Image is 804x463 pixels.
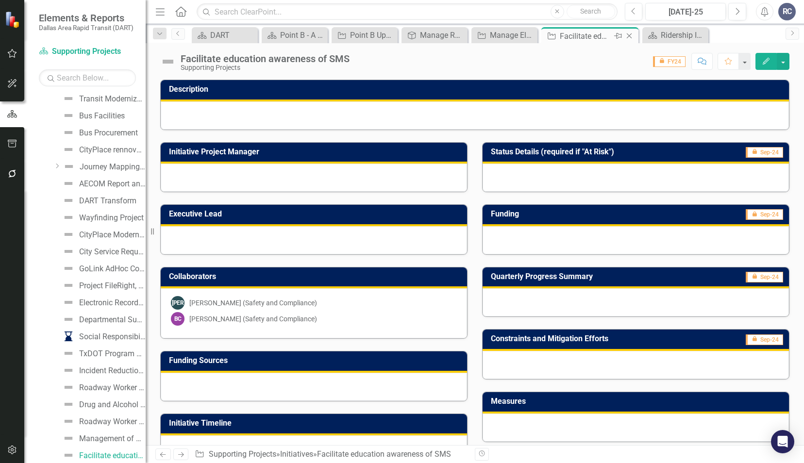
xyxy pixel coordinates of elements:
[264,29,325,41] a: Point B - A New Vision for Mobility in [GEOGRAPHIC_DATA][US_STATE]
[63,280,74,291] img: Not Defined
[39,69,136,86] input: Search Below...
[39,12,134,24] span: Elements & Reports
[60,210,144,225] a: Wayfinding Project
[280,449,313,459] a: Initiatives
[79,197,136,205] div: DART Transform
[79,434,146,443] div: Management of Change (MOC) to identify and mitigate potential risk that may arise due to any chan...
[79,400,146,409] div: Drug and Alcohol Testing and DOT Physicals
[79,366,146,375] div: Incident Reduction Plan – Risk Based Inspections (RBI)
[160,54,176,69] img: Not Defined
[771,430,794,453] div: Open Intercom Messenger
[653,56,686,67] span: FY24
[60,142,146,157] a: CityPlace rennovation
[169,210,462,218] h3: Executive Lead
[63,246,74,257] img: Not Defined
[60,397,146,412] a: Drug and Alcohol Testing and DOT Physicals
[79,349,146,358] div: TxDOT Program Standard Public Transportation Agency Safety Plan (PTASP)
[746,272,783,282] span: Sep-24
[474,29,535,41] a: Manage Elements
[350,29,395,41] div: Point B Update
[567,5,615,18] button: Search
[5,11,22,28] img: ClearPoint Strategy
[60,278,146,293] a: Project FileRight, an Enterprise Document Management Project
[491,272,703,281] h3: Quarterly Progress Summary
[63,127,74,138] img: Not Defined
[60,380,146,395] a: Roadway Worker Protection
[60,447,146,463] a: Facilitate education awareness of SMS
[60,108,125,123] a: Bus Facilities
[420,29,465,41] div: Manage Reports
[79,265,146,273] div: GoLink AdHoc Committee
[60,295,146,310] a: Electronic Records Management Agency Directive
[63,449,74,461] img: Not Defined
[491,148,714,156] h3: Status Details (required if "At Risk")
[778,3,796,20] button: RC
[79,146,146,154] div: CityPlace rennovation
[80,163,146,171] div: Journey Mapping Project
[79,248,146,256] div: City Service Requests
[60,244,146,259] a: City Service Requests
[280,29,325,41] div: Point B - A New Vision for Mobility in [GEOGRAPHIC_DATA][US_STATE]
[79,231,146,239] div: CityPlace Modernization
[490,29,535,41] div: Manage Elements
[171,312,184,326] div: BC
[63,364,74,376] img: Not Defined
[404,29,465,41] a: Manage Reports
[317,449,451,459] div: Facilitate education awareness of SMS
[79,298,146,307] div: Electronic Records Management Agency Directive
[79,417,146,426] div: Roadway Worker Protection
[60,125,138,140] a: Bus Procurement
[79,383,146,392] div: Roadway Worker Protection
[169,85,784,94] h3: Description
[645,29,706,41] a: Ridership Improvement Funds
[63,178,74,189] img: Not Defined
[79,129,138,137] div: Bus Procurement
[746,334,783,345] span: Sep-24
[63,432,74,444] img: Not Defined
[60,363,146,378] a: Incident Reduction Plan – Risk Based Inspections (RBI)
[645,3,726,20] button: [DATE]-25
[63,263,74,274] img: Not Defined
[63,331,74,342] img: In Progress
[61,159,146,174] a: Journey Mapping Project
[60,346,146,361] a: TxDOT Program Standard Public Transportation Agency Safety Plan (PTASP)
[560,30,612,42] div: Facilitate education awareness of SMS
[189,298,317,308] div: [PERSON_NAME] (Safety and Compliance)
[63,381,74,393] img: Not Defined
[60,413,146,429] a: Roadway Worker Protection
[79,332,146,341] div: Social Responsibility
[63,229,74,240] img: Not Defined
[60,261,146,276] a: GoLink AdHoc Committee
[209,449,276,459] a: Supporting Projects
[79,451,146,460] div: Facilitate education awareness of SMS
[169,148,462,156] h3: Initiative Project Manager
[63,415,74,427] img: Not Defined
[491,397,784,406] h3: Measures
[63,398,74,410] img: Not Defined
[171,296,184,310] div: [PERSON_NAME]
[63,297,74,308] img: Not Defined
[746,147,783,158] span: Sep-24
[169,272,462,281] h3: Collaborators
[181,64,350,71] div: Supporting Projects
[580,7,601,15] span: Search
[60,227,146,242] a: CityPlace Modernization
[169,419,462,428] h3: Initiative Timeline
[60,312,146,327] a: Departmental Support, Guidance and Training
[189,314,317,324] div: [PERSON_NAME] (Safety and Compliance)
[195,449,468,460] div: » »
[63,110,74,121] img: Not Defined
[197,3,617,20] input: Search ClearPoint...
[194,29,255,41] a: DART
[60,193,136,208] a: DART Transform
[63,144,74,155] img: Not Defined
[79,214,144,222] div: Wayfinding Project
[491,210,615,218] h3: Funding
[60,176,146,191] a: AECOM Report and Implementation of Results into CIP
[79,315,146,324] div: Departmental Support, Guidance and Training
[649,6,722,18] div: [DATE]-25
[79,95,146,103] div: Transit Modernization Study
[39,46,136,57] a: Supporting Projects
[63,195,74,206] img: Not Defined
